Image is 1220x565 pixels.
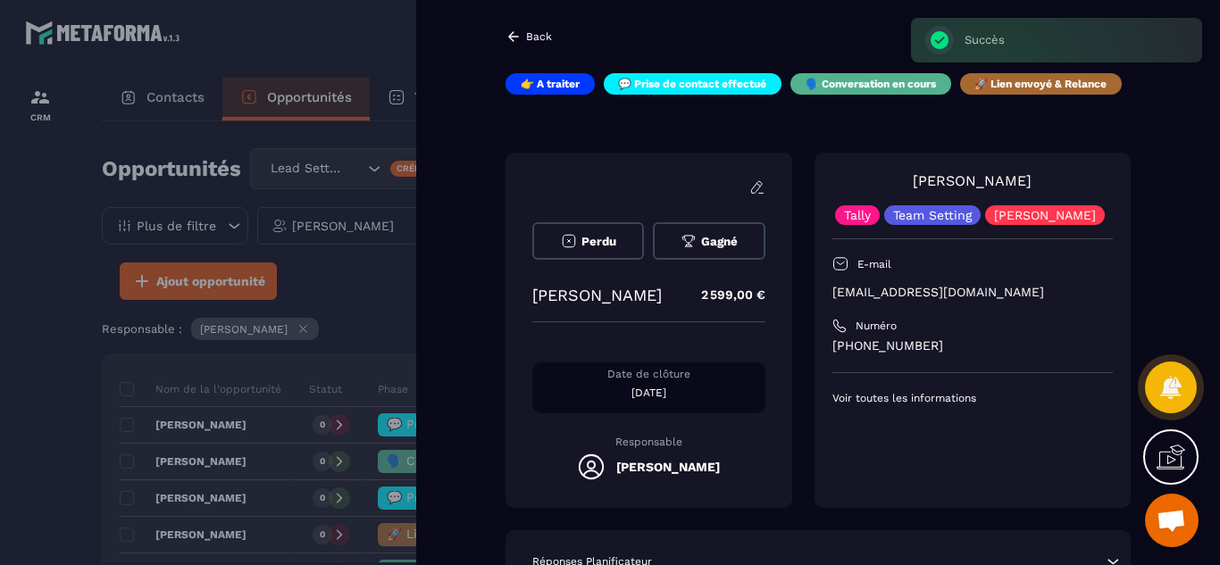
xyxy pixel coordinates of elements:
p: 2 599,00 € [683,278,765,312]
h5: [PERSON_NAME] [616,460,720,474]
p: Tally [844,209,871,221]
p: Back [526,30,552,43]
span: Perdu [581,235,616,248]
p: 💬 Prise de contact effectué [618,77,766,91]
p: 🗣️ Conversation en cours [806,77,936,91]
a: [PERSON_NAME] [913,172,1032,189]
p: Numéro [856,319,897,333]
p: [PERSON_NAME] [532,286,662,304]
span: Gagné [701,235,738,248]
p: Date de clôture [532,367,765,381]
p: E-mail [857,257,891,271]
p: Responsable [532,436,765,448]
p: Team Setting [893,209,972,221]
p: [PERSON_NAME] [994,209,1096,221]
p: [DATE] [532,386,765,400]
button: Gagné [653,222,765,260]
p: [PHONE_NUMBER] [832,337,1113,354]
div: Ouvrir le chat [1145,494,1199,547]
p: Voir toutes les informations [832,391,1113,405]
p: 👉 A traiter [521,77,580,91]
button: Perdu [532,222,644,260]
p: [EMAIL_ADDRESS][DOMAIN_NAME] [832,284,1113,301]
p: 🚀 Lien envoyé & Relance [974,77,1107,91]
